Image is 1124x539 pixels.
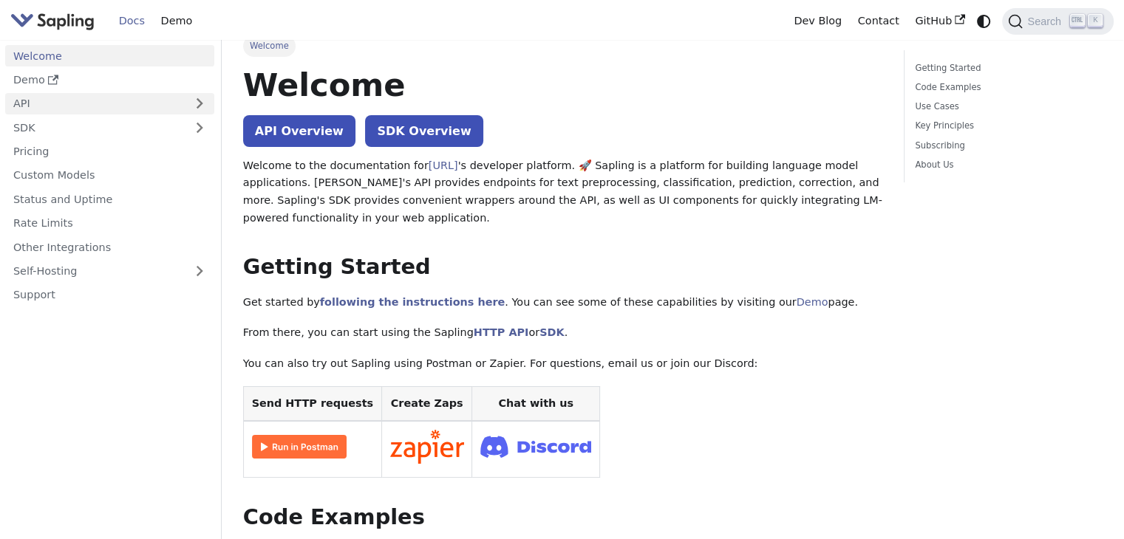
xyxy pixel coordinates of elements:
a: SDK [539,326,564,338]
a: Rate Limits [5,213,214,234]
p: Get started by . You can see some of these capabilities by visiting our page. [243,294,882,312]
nav: Breadcrumbs [243,35,882,56]
img: Run in Postman [252,435,347,459]
a: following the instructions here [320,296,505,308]
button: Search (Ctrl+K) [1002,8,1113,35]
th: Create Zaps [381,386,472,421]
a: Demo [5,69,214,91]
button: Expand sidebar category 'API' [185,93,214,114]
a: Support [5,284,214,306]
a: Code Examples [915,80,1097,95]
a: Key Principles [915,119,1097,133]
a: Demo [153,10,200,32]
img: Join Discord [480,431,591,461]
span: Welcome [243,35,296,56]
a: Docs [111,10,153,32]
a: Dev Blog [786,10,849,32]
a: API [5,93,185,114]
a: Getting Started [915,61,1097,75]
img: Connect in Zapier [390,430,464,464]
a: Other Integrations [5,236,214,258]
a: Sapling.ai [10,10,100,32]
button: Switch between dark and light mode (currently system mode) [973,10,995,32]
a: SDK [5,117,185,138]
a: Self-Hosting [5,261,214,282]
a: Pricing [5,141,214,162]
button: Expand sidebar category 'SDK' [185,117,214,138]
a: About Us [915,158,1097,172]
a: API Overview [243,115,355,147]
a: HTTP API [474,326,529,338]
a: Subscribing [915,139,1097,153]
th: Chat with us [472,386,600,421]
a: Welcome [5,45,214,66]
p: Welcome to the documentation for 's developer platform. 🚀 Sapling is a platform for building lang... [243,157,882,227]
a: Use Cases [915,100,1097,114]
span: Search [1023,16,1070,27]
h2: Code Examples [243,504,882,531]
h2: Getting Started [243,254,882,281]
a: SDK Overview [365,115,483,147]
a: [URL] [429,159,458,171]
p: From there, you can start using the Sapling or . [243,324,882,342]
a: Custom Models [5,165,214,186]
a: Status and Uptime [5,188,214,210]
p: You can also try out Sapling using Postman or Zapier. For questions, email us or join our Discord: [243,355,882,373]
h1: Welcome [243,65,882,105]
a: Contact [850,10,907,32]
th: Send HTTP requests [243,386,381,421]
a: Demo [797,296,828,308]
a: GitHub [907,10,973,32]
img: Sapling.ai [10,10,95,32]
kbd: K [1088,14,1103,27]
